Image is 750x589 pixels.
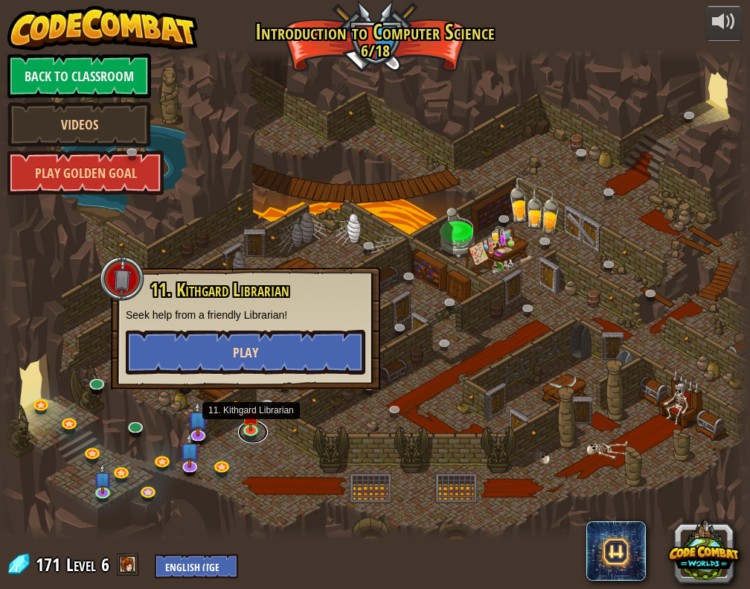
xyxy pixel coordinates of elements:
button: Play [126,330,365,375]
span: 171 [36,553,65,576]
a: Play Golden Goal [7,150,164,195]
a: Videos [7,102,151,147]
button: Adjust volume [705,6,743,41]
span: 11. Kithgard Librarian [150,277,289,302]
a: Back to Classroom [7,54,151,98]
p: Seek help from a friendly Librarian! [126,308,365,322]
img: level-banner-unstarted-subscriber.png [94,463,112,494]
img: level-banner-unstarted-subscriber.png [180,433,200,468]
span: Level [66,553,96,577]
img: CodeCombat - Learn how to code by playing a game [7,6,198,51]
img: level-banner-unstarted-subscriber.png [188,401,208,436]
span: 6 [101,553,109,576]
img: level-banner-unstarted.png [242,401,260,431]
span: Play [233,343,258,362]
